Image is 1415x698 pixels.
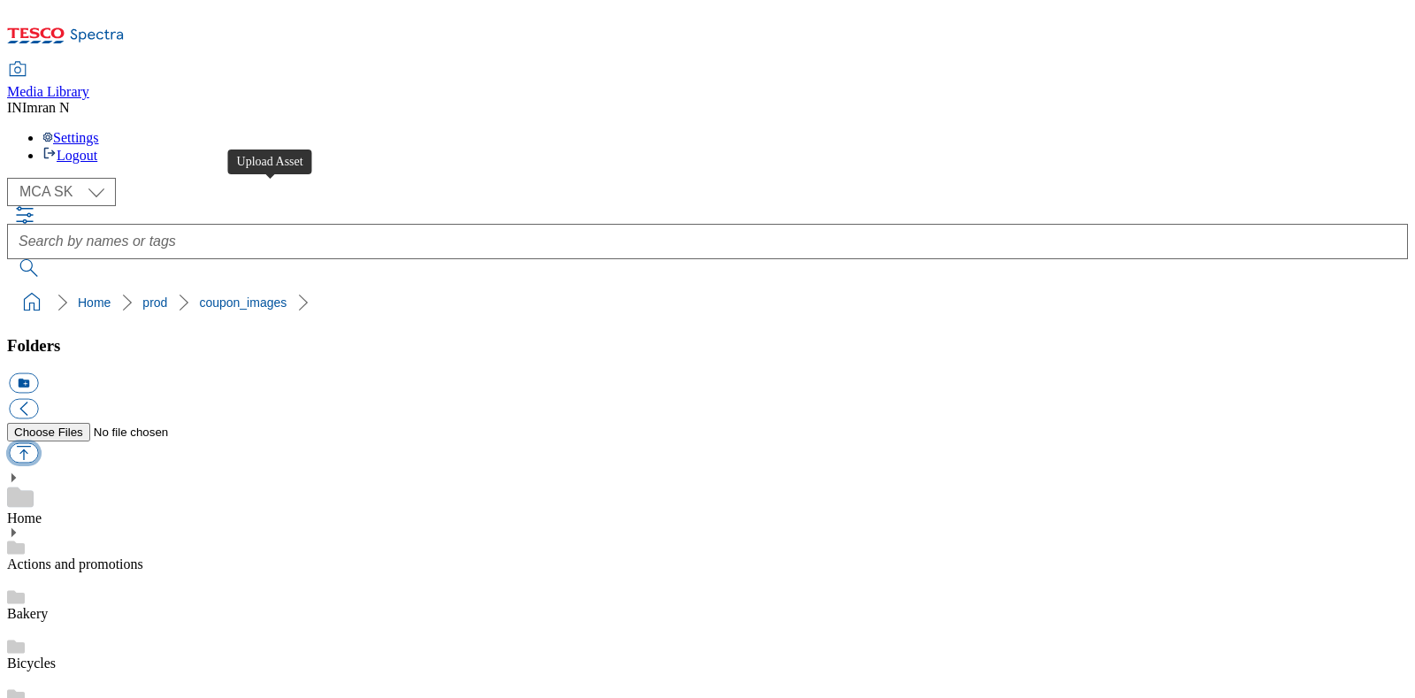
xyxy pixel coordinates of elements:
a: Media Library [7,63,89,100]
span: Imran N [22,100,70,115]
nav: breadcrumb [7,286,1408,319]
a: Bicycles [7,656,56,671]
a: prod [142,295,167,310]
a: home [18,288,46,317]
a: Bakery [7,606,48,621]
span: IN [7,100,22,115]
a: Settings [42,130,99,145]
a: Logout [42,148,97,163]
a: Actions and promotions [7,556,143,571]
span: Media Library [7,84,89,99]
a: Home [78,295,111,310]
input: Search by names or tags [7,224,1408,259]
h3: Folders [7,336,1408,356]
a: Home [7,510,42,525]
a: coupon_images [199,295,287,310]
